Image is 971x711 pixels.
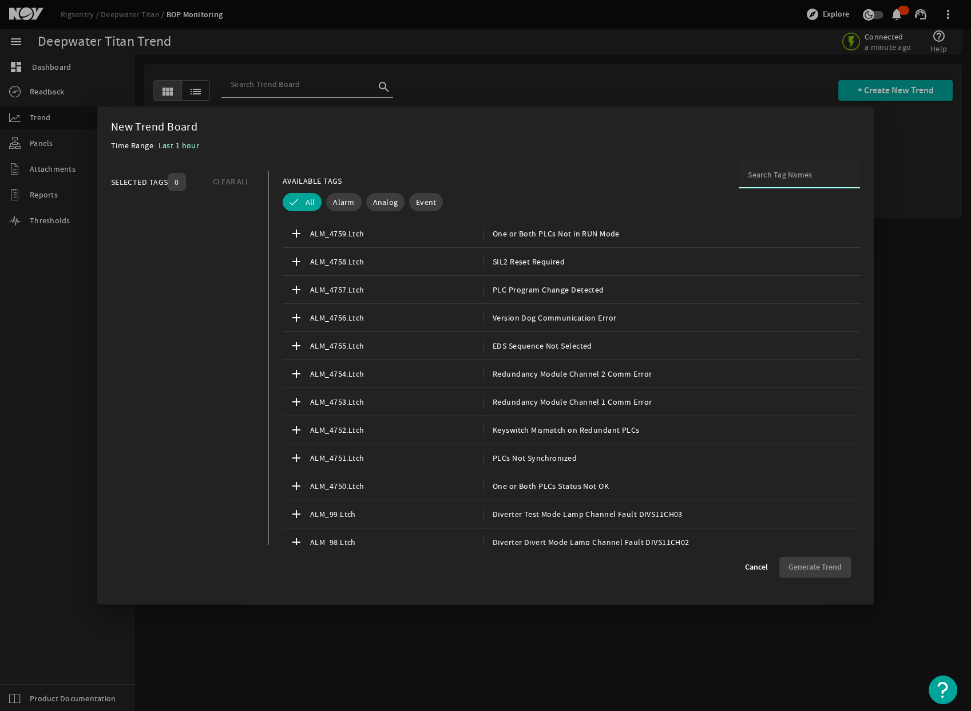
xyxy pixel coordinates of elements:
span: ALM_4757.Ltch [310,283,483,297]
span: ALM_4759.Ltch [310,227,483,240]
mat-icon: add [290,423,303,437]
input: Search Tag Names [748,169,851,180]
mat-icon: add [290,255,303,268]
mat-icon: add [290,283,303,297]
mat-icon: add [290,451,303,465]
span: Cancel [745,562,768,573]
span: ALM_4756.Ltch [310,311,483,325]
span: Redundancy Module Channel 1 Comm Error [483,395,652,409]
button: Open Resource Center [929,676,957,704]
mat-icon: add [290,311,303,325]
span: All [306,196,315,208]
span: ALM_4750.Ltch [310,479,483,493]
span: EDS Sequence Not Selected [483,339,592,353]
mat-icon: add [290,535,303,549]
mat-icon: add [290,367,303,381]
span: ALM_99.Ltch [310,507,483,521]
span: ALM_4754.Ltch [310,367,483,381]
span: Keyswitch Mismatch on Redundant PLCs [483,423,640,437]
span: Diverter Test Mode Lamp Channel Fault DIVS11CH03 [483,507,683,521]
span: Version Dog Communication Error [483,311,617,325]
span: 0 [175,176,179,188]
button: Cancel [738,557,775,578]
mat-icon: add [290,479,303,493]
mat-icon: add [290,507,303,521]
span: Last 1 hour [158,140,200,151]
span: PLCs Not Synchronized [483,451,577,465]
span: Event [416,196,436,208]
span: Analog [373,196,398,208]
span: Diverter Divert Mode Lamp Channel Fault DIVS11CH02 [483,535,689,549]
span: ALM_4752.Ltch [310,423,483,437]
span: ALM_4755.Ltch [310,339,483,353]
span: Redundancy Module Channel 2 Comm Error [483,367,652,381]
span: SIL2 Reset Required [483,255,565,268]
span: ALM_98.Ltch [310,535,483,549]
span: ALM_4758.Ltch [310,255,483,268]
div: Time Range: [111,139,158,159]
div: New Trend Board [111,120,861,134]
span: ALM_4753.Ltch [310,395,483,409]
span: ALM_4751.Ltch [310,451,483,465]
span: One or Both PLCs Not in RUN Mode [483,227,620,240]
mat-icon: add [290,227,303,240]
span: Alarm [333,196,354,208]
span: PLC Program Change Detected [483,283,604,297]
div: AVAILABLE TAGS [283,174,342,188]
mat-icon: add [290,339,303,353]
span: One or Both PLCs Status Not OK [483,479,609,493]
mat-icon: add [290,395,303,409]
div: SELECTED TAGS [111,175,168,189]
